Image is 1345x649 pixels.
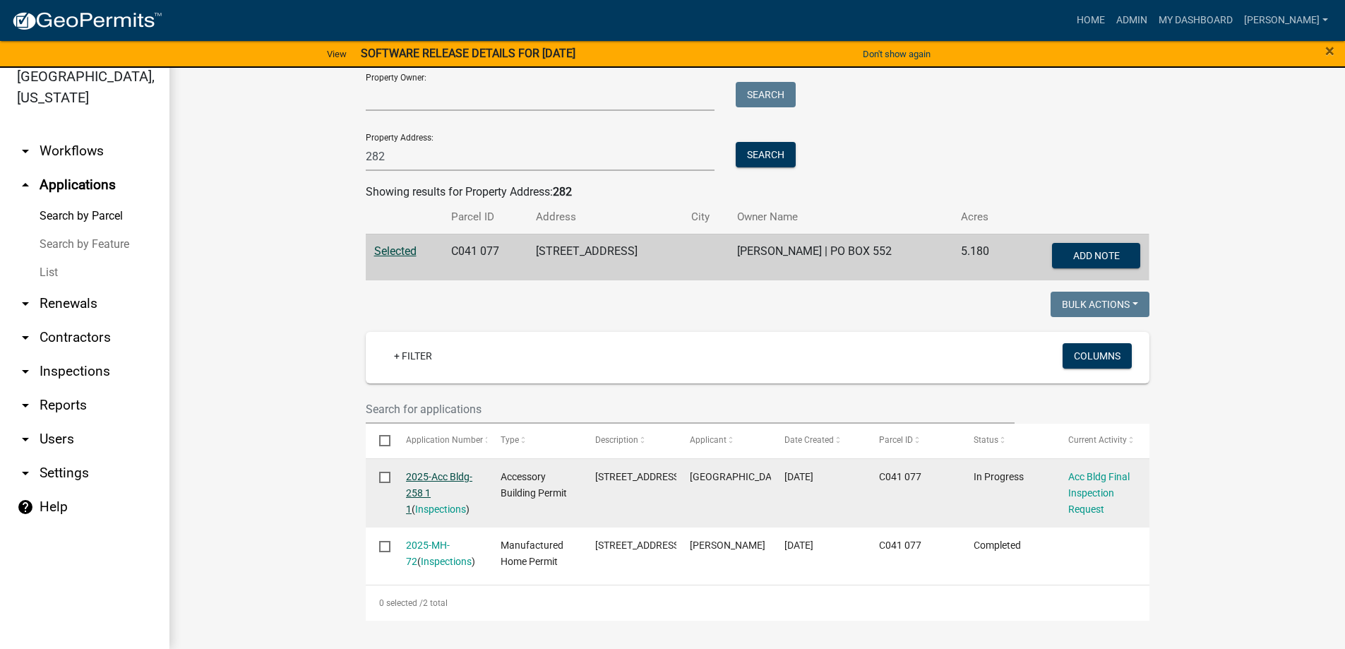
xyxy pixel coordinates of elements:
i: arrow_drop_down [17,465,34,482]
strong: SOFTWARE RELEASE DETAILS FOR [DATE] [361,47,575,60]
th: Acres [952,201,1012,234]
span: Date Created [784,435,834,445]
datatable-header-cell: Applicant [676,424,771,458]
datatable-header-cell: Select [366,424,393,458]
a: [PERSON_NAME] [1238,7,1334,34]
span: Description [595,435,638,445]
span: Application Number [406,435,483,445]
a: Home [1071,7,1111,34]
datatable-header-cell: Description [582,424,676,458]
th: Parcel ID [443,201,527,234]
td: C041 077 [443,234,527,280]
div: ( ) [406,469,474,517]
a: My Dashboard [1153,7,1238,34]
span: Crawford County [690,471,785,482]
i: arrow_drop_down [17,295,34,312]
i: arrow_drop_down [17,431,34,448]
span: 282 Hickory Drive [595,540,682,551]
td: [STREET_ADDRESS] [527,234,682,280]
i: arrow_drop_down [17,363,34,380]
datatable-header-cell: Type [487,424,582,458]
span: C041 077 [879,471,921,482]
td: 5.180 [952,234,1012,280]
a: 2025-MH-72 [406,540,450,567]
span: 03/12/2025 [784,540,813,551]
span: × [1325,41,1334,61]
input: Search for applications [366,395,1015,424]
a: + Filter [383,343,443,369]
button: Bulk Actions [1051,292,1149,317]
span: Status [974,435,998,445]
span: 282 Hickory DR [595,471,682,482]
a: Admin [1111,7,1153,34]
a: Acc Bldg Final Inspection Request [1068,471,1130,515]
span: Pamela Warren [690,540,765,551]
th: Owner Name [729,201,952,234]
i: help [17,499,34,516]
button: Don't show again [857,42,936,66]
th: Address [527,201,682,234]
span: Completed [974,540,1021,551]
datatable-header-cell: Current Activity [1055,424,1149,458]
span: Type [501,435,519,445]
a: View [321,42,352,66]
strong: 282 [553,185,572,198]
button: Search [736,82,796,107]
span: Parcel ID [879,435,913,445]
div: 2 total [366,585,1149,621]
datatable-header-cell: Status [960,424,1055,458]
span: In Progress [974,471,1024,482]
a: Inspections [421,556,472,567]
span: Accessory Building Permit [501,471,567,499]
i: arrow_drop_down [17,329,34,346]
a: Selected [374,244,417,258]
i: arrow_drop_up [17,177,34,193]
button: Close [1325,42,1334,59]
div: Showing results for Property Address: [366,184,1149,201]
datatable-header-cell: Application Number [393,424,487,458]
span: C041 077 [879,540,921,551]
i: arrow_drop_down [17,143,34,160]
datatable-header-cell: Parcel ID [866,424,960,458]
span: Applicant [690,435,727,445]
a: Inspections [415,504,466,515]
div: ( ) [406,537,474,570]
span: 0 selected / [379,598,423,608]
span: Add Note [1073,249,1120,261]
span: Manufactured Home Permit [501,540,563,567]
datatable-header-cell: Date Created [771,424,866,458]
button: Add Note [1052,243,1140,268]
span: 08/20/2025 [784,471,813,482]
button: Search [736,142,796,167]
button: Columns [1063,343,1132,369]
i: arrow_drop_down [17,397,34,414]
a: 2025-Acc Bldg-258 1 1 [406,471,472,515]
th: City [683,201,729,234]
td: [PERSON_NAME] | PO BOX 552 [729,234,952,280]
span: Current Activity [1068,435,1127,445]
